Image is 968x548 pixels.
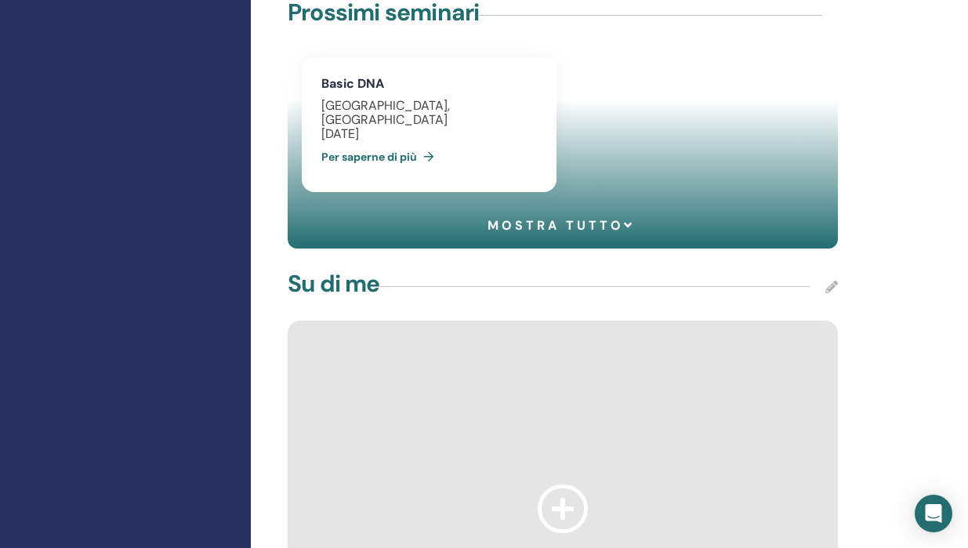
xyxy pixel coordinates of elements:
a: Mostra tutto [488,217,639,234]
div: Open Intercom Messenger [915,495,952,532]
a: Basic DNA [321,75,384,92]
h4: Su di me [288,270,380,298]
div: [GEOGRAPHIC_DATA], [GEOGRAPHIC_DATA] [321,99,537,127]
div: [DATE] [321,127,537,141]
a: Per saperne di più [321,141,440,172]
span: Mostra tutto [488,218,635,233]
